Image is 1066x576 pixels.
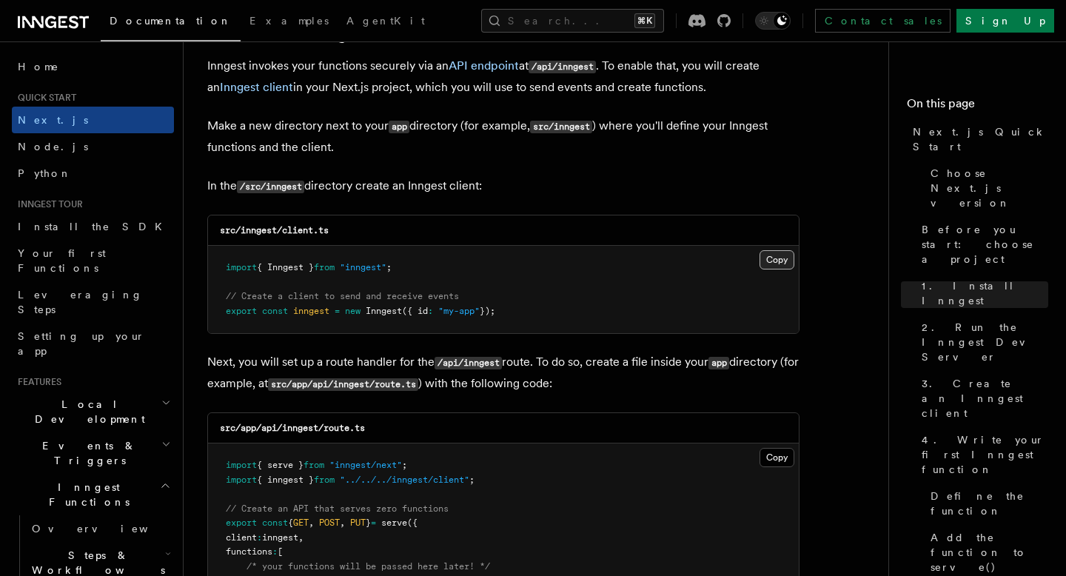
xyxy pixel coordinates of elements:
code: app [389,121,409,133]
span: from [304,460,324,470]
span: Documentation [110,15,232,27]
span: Examples [249,15,329,27]
span: { serve } [257,460,304,470]
span: 1. Install Inngest [922,278,1048,308]
span: Next.js Quick Start [913,124,1048,154]
a: Contact sales [815,9,951,33]
button: Local Development [12,391,174,432]
a: Next.js [12,107,174,133]
span: from [314,475,335,485]
code: src/inngest [530,121,592,133]
p: In the directory create an Inngest client: [207,175,799,197]
kbd: ⌘K [634,13,655,28]
span: } [366,518,371,528]
a: AgentKit [338,4,434,40]
code: app [708,357,729,369]
span: inngest [293,306,329,316]
span: serve [381,518,407,528]
span: : [272,546,278,557]
span: Inngest [366,306,402,316]
span: Your first Functions [18,247,106,274]
a: Define the function [925,483,1048,524]
code: src/inngest/client.ts [220,225,329,235]
span: // Create an API that serves zero functions [226,503,449,514]
button: Inngest Functions [12,474,174,515]
p: Next, you will set up a route handler for the route. To do so, create a file inside your director... [207,352,799,395]
a: Leveraging Steps [12,281,174,323]
span: Setting up your app [18,330,145,357]
span: AgentKit [346,15,425,27]
span: = [371,518,376,528]
code: /src/inngest [237,181,304,193]
button: Toggle dark mode [755,12,791,30]
span: Overview [32,523,184,535]
a: Home [12,53,174,80]
span: Home [18,59,59,74]
span: inngest [262,532,298,543]
span: Install the SDK [18,221,171,232]
span: : [428,306,433,316]
span: Features [12,376,61,388]
span: /* your functions will be passed here later! */ [247,561,490,572]
span: { inngest } [257,475,314,485]
span: GET [293,518,309,528]
a: Overview [26,515,174,542]
a: 4. Write your first Inngest function [916,426,1048,483]
a: Choose Next.js version [925,160,1048,216]
button: Copy [760,250,794,269]
span: = [335,306,340,316]
a: Sign Up [956,9,1054,33]
span: Define the function [931,489,1048,518]
p: Inngest invokes your functions securely via an at . To enable that, you will create an in your Ne... [207,56,799,98]
span: ({ id [402,306,428,316]
span: Next.js [18,114,88,126]
span: import [226,460,257,470]
span: Inngest Functions [12,480,160,509]
span: const [262,306,288,316]
span: ({ [407,518,418,528]
span: // Create a client to send and receive events [226,291,459,301]
a: API endpoint [449,58,519,73]
span: "../../../inngest/client" [340,475,469,485]
button: Copy [760,448,794,467]
span: 3. Create an Inngest client [922,376,1048,421]
a: Inngest client [220,80,293,94]
a: Next.js Quick Start [907,118,1048,160]
span: [ [278,546,283,557]
span: "my-app" [438,306,480,316]
span: const [262,518,288,528]
span: client [226,532,257,543]
span: ; [386,262,392,272]
span: "inngest/next" [329,460,402,470]
span: import [226,262,257,272]
span: Leveraging Steps [18,289,143,315]
span: Add the function to serve() [931,530,1048,575]
span: PUT [350,518,366,528]
span: export [226,518,257,528]
code: src/app/api/inngest/route.ts [220,423,365,433]
h4: On this page [907,95,1048,118]
span: ; [469,475,475,485]
span: { [288,518,293,528]
span: Before you start: choose a project [922,222,1048,267]
a: Python [12,160,174,187]
code: /api/inngest [529,61,596,73]
a: 1. Install Inngest [916,272,1048,314]
span: , [309,518,314,528]
a: 3. Create an Inngest client [916,370,1048,426]
span: Events & Triggers [12,438,161,468]
span: "inngest" [340,262,386,272]
a: Your first Functions [12,240,174,281]
code: /api/inngest [435,357,502,369]
span: ; [402,460,407,470]
a: Before you start: choose a project [916,216,1048,272]
span: import [226,475,257,485]
span: POST [319,518,340,528]
span: Node.js [18,141,88,153]
span: Python [18,167,72,179]
span: , [340,518,345,528]
a: 2. Run the Inngest Dev Server [916,314,1048,370]
span: }); [480,306,495,316]
span: new [345,306,361,316]
a: Examples [241,4,338,40]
